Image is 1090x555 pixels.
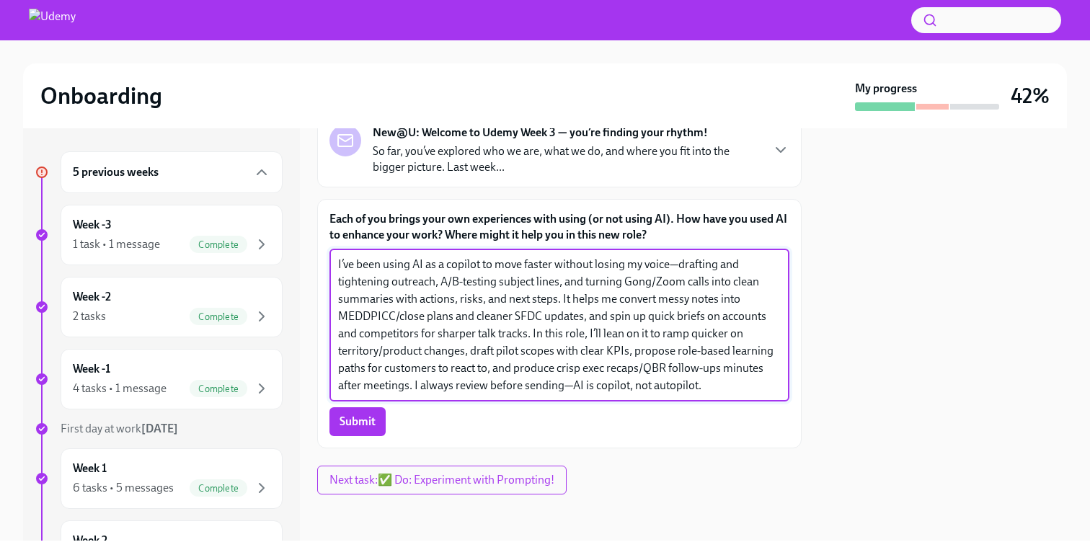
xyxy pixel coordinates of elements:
a: Week 16 tasks • 5 messagesComplete [35,448,283,509]
img: Udemy [29,9,76,32]
strong: [DATE] [141,422,178,435]
strong: New@U: Welcome to Udemy Week 3 — you’re finding your rhythm! [373,125,708,141]
span: First day at work [61,422,178,435]
strong: My progress [855,81,917,97]
h6: Week -1 [73,361,110,377]
h2: Onboarding [40,81,162,110]
span: Next task : ✅ Do: Experiment with Prompting! [329,473,554,487]
h6: Week -2 [73,289,111,305]
h3: 42% [1011,83,1050,109]
div: 6 tasks • 5 messages [73,480,174,496]
span: Submit [340,414,376,429]
button: Next task:✅ Do: Experiment with Prompting! [317,466,567,494]
textarea: I’ve been using AI as a copilot to move faster without losing my voice—drafting and tightening ou... [338,256,781,394]
a: Week -31 task • 1 messageComplete [35,205,283,265]
a: Week -22 tasksComplete [35,277,283,337]
div: 4 tasks • 1 message [73,381,167,396]
span: Complete [190,239,247,250]
span: Complete [190,383,247,394]
h6: Week 2 [73,533,107,549]
h6: Week -3 [73,217,112,233]
div: 2 tasks [73,308,106,324]
label: Each of you brings your own experiences with using (or not using AI). How have you used AI to enh... [329,211,789,243]
p: So far, you’ve explored who we are, what we do, and where you fit into the bigger picture. Last w... [373,143,761,175]
a: First day at work[DATE] [35,421,283,437]
div: 5 previous weeks [61,151,283,193]
button: Submit [329,407,386,436]
span: Complete [190,311,247,322]
span: Complete [190,483,247,494]
a: Week -14 tasks • 1 messageComplete [35,349,283,409]
h6: 5 previous weeks [73,164,159,180]
h6: Week 1 [73,461,107,476]
div: 1 task • 1 message [73,236,160,252]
